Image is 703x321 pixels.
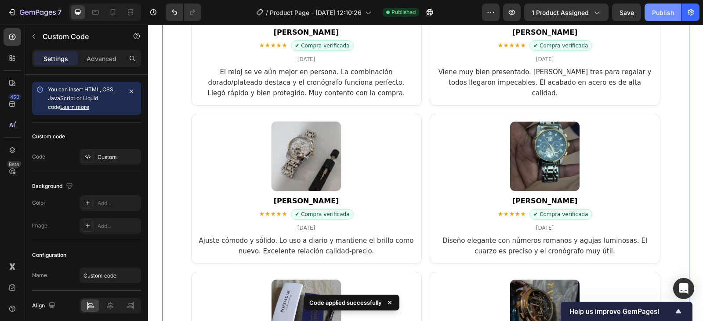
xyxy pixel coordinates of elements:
[32,180,75,192] div: Background
[98,222,139,230] div: Add...
[98,199,139,207] div: Add...
[111,185,140,194] span: ★★★★★
[166,4,201,21] div: Undo/Redo
[391,8,416,16] span: Published
[289,171,505,182] div: [PERSON_NAME]
[32,222,47,230] div: Image
[532,8,589,17] span: 1 product assigned
[652,8,674,17] div: Publish
[51,42,266,74] p: El reloj se ve aún mejor en persona. La combinación dorado/plateado destaca y el cronógrafo funci...
[8,94,21,101] div: 450
[32,300,57,312] div: Align
[51,211,266,232] p: Ajuste cómodo y sólido. Lo uso a diario y mantiene el brillo como nuevo. Excelente relación calid...
[270,8,362,17] span: Product Page - [DATE] 12:10:26
[645,4,681,21] button: Publish
[289,42,505,74] p: Viene muy bien presentado. [PERSON_NAME] tres para regalar y todos llegaron impecables. El acabad...
[620,9,634,16] span: Save
[569,306,684,317] button: Show survey - Help us improve GemPages!
[51,199,266,207] div: [DATE]
[7,161,21,168] div: Beta
[32,251,66,259] div: Configuration
[43,54,68,63] p: Settings
[289,3,505,13] div: [PERSON_NAME]
[350,16,378,25] span: ★★★★★
[51,171,266,182] div: [PERSON_NAME]
[60,104,89,110] a: Learn more
[58,7,62,18] p: 7
[51,3,266,13] div: [PERSON_NAME]
[87,54,116,63] p: Advanced
[148,25,703,321] iframe: Design area
[143,184,205,195] span: ✔ Compra verificada
[98,153,139,161] div: Custom
[309,298,382,307] p: Code applied successfully
[111,16,140,25] span: ★★★★★
[524,4,609,21] button: 1 product assigned
[32,271,47,279] div: Name
[569,307,673,316] span: Help us improve GemPages!
[32,133,65,141] div: Custom code
[612,4,641,21] button: Save
[266,8,268,17] span: /
[143,16,205,26] span: ✔ Compra verificada
[48,86,115,110] span: You can insert HTML, CSS, JavaScript or Liquid code
[289,211,505,232] p: Diseño elegante con números romanos y agujas luminosas. El cuarzo es preciso y el cronógrafo muy ...
[381,184,444,195] span: ✔ Compra verificada
[350,185,378,194] span: ★★★★★
[381,16,444,26] span: ✔ Compra verificada
[289,31,505,39] div: [DATE]
[4,4,65,21] button: 7
[32,153,45,161] div: Code
[362,97,431,166] img: RESENA_NUEVA_CANVA_8.png
[32,199,46,207] div: Color
[289,199,505,207] div: [DATE]
[673,278,694,299] div: Open Intercom Messenger
[123,97,193,166] img: Foto del cliente Esteban L.
[51,31,266,39] div: [DATE]
[43,31,117,42] p: Custom Code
